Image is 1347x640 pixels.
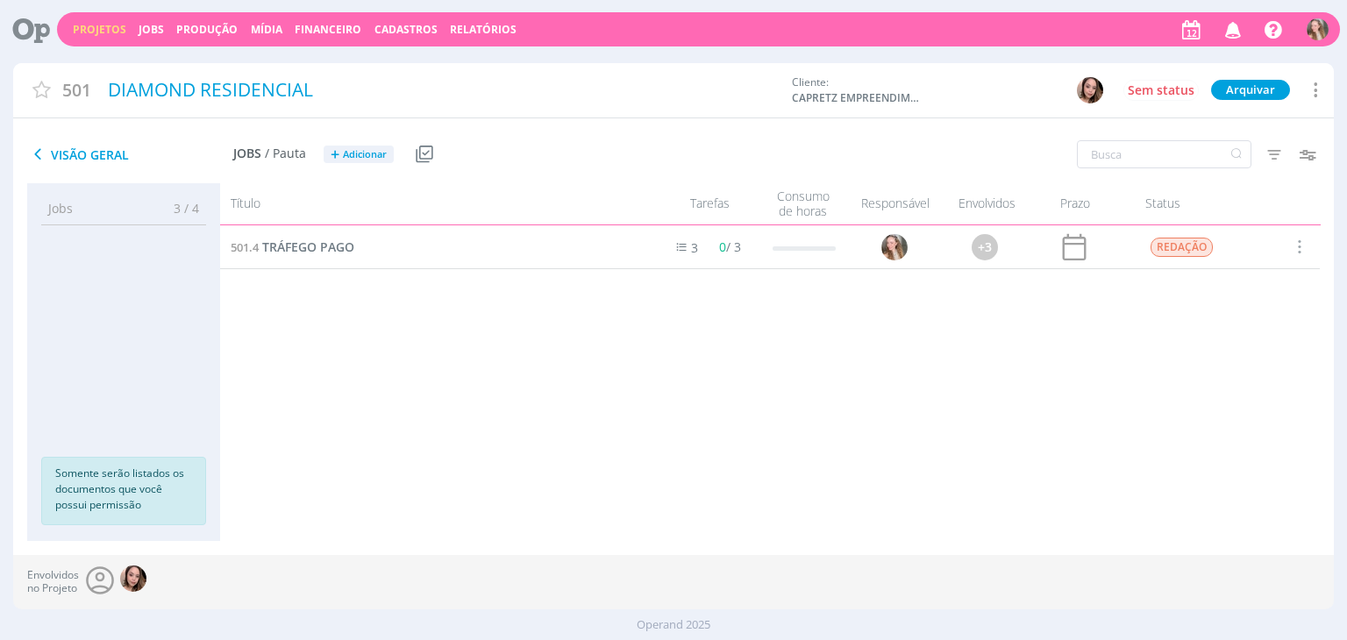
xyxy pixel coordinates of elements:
[645,188,759,219] div: Tarefas
[343,149,387,160] span: Adicionar
[1077,140,1251,168] input: Busca
[73,22,126,37] a: Projetos
[220,188,645,219] div: Título
[1031,188,1119,219] div: Prazo
[1076,76,1104,104] button: T
[759,188,847,219] div: Consumo de horas
[231,238,354,257] a: 501.4TRÁFEGO PAGO
[68,23,132,37] button: Projetos
[55,466,192,513] p: Somente serão listados os documentos que você possui permissão
[27,144,233,165] span: Visão Geral
[48,199,73,217] span: Jobs
[120,565,146,592] img: T
[262,238,354,255] span: TRÁFEGO PAGO
[1151,238,1214,257] span: REDAÇÃO
[944,188,1031,219] div: Envolvidos
[691,239,698,256] span: 3
[295,22,361,37] a: Financeiro
[251,22,282,37] a: Mídia
[719,238,741,255] span: / 3
[1306,14,1329,45] button: G
[176,22,238,37] a: Produção
[160,199,199,217] span: 3 / 4
[233,146,261,161] span: Jobs
[882,234,909,260] img: G
[1211,80,1290,100] button: Arquivar
[171,23,243,37] button: Produção
[231,239,259,255] span: 501.4
[792,90,923,106] span: CAPRETZ EMPREENDIMENTOS IMOBILIARIOS LTDA
[265,146,306,161] span: / Pauta
[792,75,1104,106] div: Cliente:
[445,23,522,37] button: Relatórios
[139,22,164,37] a: Jobs
[1123,80,1199,101] button: Sem status
[450,22,517,37] a: Relatórios
[1077,77,1103,103] img: T
[1307,18,1329,40] img: G
[369,23,443,37] button: Cadastros
[374,22,438,37] span: Cadastros
[289,23,367,37] button: Financeiro
[62,77,91,103] span: 501
[973,234,999,260] div: +3
[719,238,726,255] span: 0
[1128,82,1194,98] span: Sem status
[133,23,169,37] button: Jobs
[324,146,394,164] button: +Adicionar
[847,188,944,219] div: Responsável
[102,70,784,110] div: DIAMOND RESIDENCIAL
[246,23,288,37] button: Mídia
[1119,188,1277,219] div: Status
[331,146,339,164] span: +
[27,569,79,594] span: Envolvidos no Projeto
